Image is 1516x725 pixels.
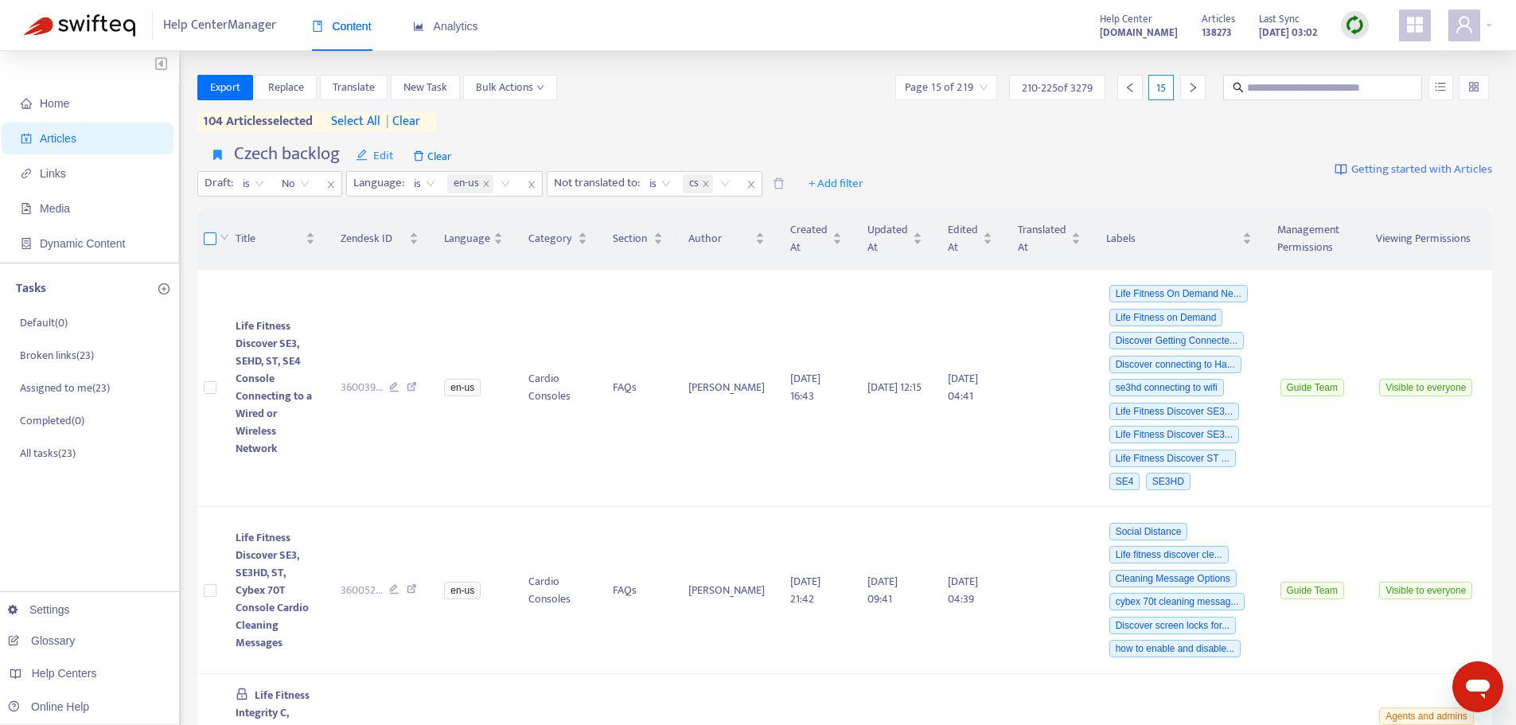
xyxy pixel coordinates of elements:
span: delete [773,177,785,189]
span: right [1187,82,1198,93]
span: Zendesk ID [341,230,407,248]
span: appstore [1405,15,1424,34]
span: area-chart [413,21,424,32]
iframe: Button to launch messaging window [1452,661,1503,712]
span: No [282,172,310,196]
span: Not translated to : [548,172,642,196]
td: FAQs [600,270,676,508]
img: image-link [1335,163,1347,176]
span: Guide Team [1280,379,1344,396]
span: Getting started with Articles [1351,161,1492,179]
p: Default ( 0 ) [20,314,68,331]
button: editEdit [344,143,406,169]
div: 15 [1148,75,1174,100]
button: Export [197,75,253,100]
span: Discover Getting Connecte... [1109,332,1244,349]
span: link [21,168,32,179]
span: Export [210,79,240,96]
span: how to enable and disable... [1109,640,1241,657]
td: [PERSON_NAME] [676,507,778,674]
span: is [414,172,435,196]
button: + Add filter [797,171,875,197]
span: Language [444,230,490,248]
span: select all [331,112,380,131]
strong: [DOMAIN_NAME] [1100,24,1178,41]
span: Section [613,230,650,248]
span: down [536,84,544,92]
span: delete [413,150,424,162]
th: Language [431,209,516,270]
img: sync.dc5367851b00ba804db3.png [1345,15,1365,35]
span: Author [688,230,753,248]
span: cs [683,174,713,193]
span: Analytics [413,20,478,33]
a: [DOMAIN_NAME] [1100,23,1178,41]
th: Updated At [855,209,935,270]
span: en-us [454,174,479,193]
span: [DATE] 04:39 [948,572,978,608]
span: lock [236,688,248,700]
span: 360039 ... [341,379,383,396]
span: en-us [444,582,481,599]
span: close [482,180,490,188]
span: Life Fitness Discover SE3... [1109,426,1239,443]
span: 104 articles selected [197,112,314,131]
span: Labels [1106,230,1239,248]
span: Content [312,20,372,33]
span: Life Fitness Discover SE3, SEHD, ST, SE4 Console Connecting to a Wired or Wireless Network [236,317,312,458]
span: plus-circle [158,283,170,294]
span: SE3HD [1146,473,1191,490]
button: unordered-list [1428,75,1453,100]
span: search [1233,82,1244,93]
span: Discover connecting to Ha... [1109,356,1241,373]
span: user [1455,15,1474,34]
span: Dynamic Content [40,237,125,250]
span: [DATE] 09:41 [867,572,898,608]
td: FAQs [600,507,676,674]
span: Help Center [1100,10,1152,28]
span: Translated At [1018,221,1067,256]
a: Getting started with Articles [1335,143,1492,197]
span: Title [236,230,302,248]
span: [DATE] 12:15 [867,378,922,396]
button: Translate [320,75,388,100]
span: cs [689,174,699,193]
th: Management Permissions [1265,209,1364,270]
a: Online Help [8,700,89,713]
th: Translated At [1005,209,1093,270]
span: Visible to everyone [1379,582,1472,599]
th: Edited At [935,209,1005,270]
span: left [1124,82,1136,93]
span: Edit [356,146,394,166]
span: en-us [444,379,481,396]
span: book [312,21,323,32]
span: Guide Team [1280,582,1344,599]
span: Replace [268,79,304,96]
span: [DATE] 04:41 [948,369,978,405]
span: Agents and admins [1379,707,1474,725]
span: Updated At [867,221,910,256]
span: is [649,172,671,196]
span: Translate [333,79,375,96]
span: [DATE] 16:43 [790,369,820,405]
td: [PERSON_NAME] [676,270,778,508]
strong: [DATE] 03:02 [1259,24,1317,41]
span: Life fitness discover cle... [1109,546,1229,563]
span: 210 - 225 of 3279 [1022,80,1093,96]
span: Life Fitness Discover SE3... [1109,403,1239,420]
th: Author [676,209,778,270]
p: Broken links ( 23 ) [20,347,94,364]
span: down [220,232,229,242]
span: Bulk Actions [476,79,544,96]
span: Category [528,230,575,248]
span: account-book [21,133,32,144]
span: Cleaning Message Options [1109,570,1237,587]
span: Life Fitness Discover SE3, SE3HD, ST, Cybex 70T Console Cardio Cleaning Messages [236,528,309,652]
a: Glossary [8,634,75,647]
span: Edited At [948,221,980,256]
th: Category [516,209,600,270]
span: home [21,98,32,109]
span: Visible to everyone [1379,379,1472,396]
span: Language : [347,172,407,196]
p: Tasks [16,279,46,298]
